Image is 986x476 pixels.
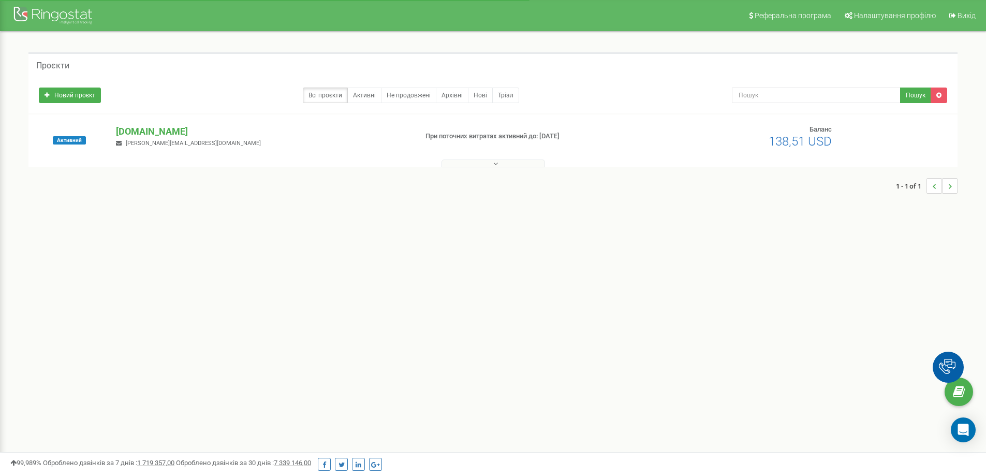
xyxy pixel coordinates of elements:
[810,125,832,133] span: Баланс
[274,459,311,467] u: 7 339 146,00
[755,11,831,20] span: Реферальна програма
[347,88,381,103] a: Активні
[492,88,519,103] a: Тріал
[958,11,976,20] span: Вихід
[176,459,311,467] span: Оброблено дзвінків за 30 днів :
[137,459,174,467] u: 1 719 357,00
[303,88,348,103] a: Всі проєкти
[126,140,261,147] span: [PERSON_NAME][EMAIL_ADDRESS][DOMAIN_NAME]
[732,88,901,103] input: Пошук
[896,178,926,194] span: 1 - 1 of 1
[10,459,41,467] span: 99,989%
[381,88,436,103] a: Не продовжені
[53,136,86,145] span: Активний
[769,134,832,149] span: 138,51 USD
[36,61,69,70] h5: Проєкти
[436,88,468,103] a: Архівні
[900,88,931,103] button: Пошук
[425,132,641,141] p: При поточних витратах активний до: [DATE]
[854,11,936,20] span: Налаштування профілю
[468,88,493,103] a: Нові
[39,88,101,103] a: Новий проєкт
[896,168,958,204] nav: ...
[116,125,408,138] p: [DOMAIN_NAME]
[951,417,976,442] div: Open Intercom Messenger
[43,459,174,467] span: Оброблено дзвінків за 7 днів :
